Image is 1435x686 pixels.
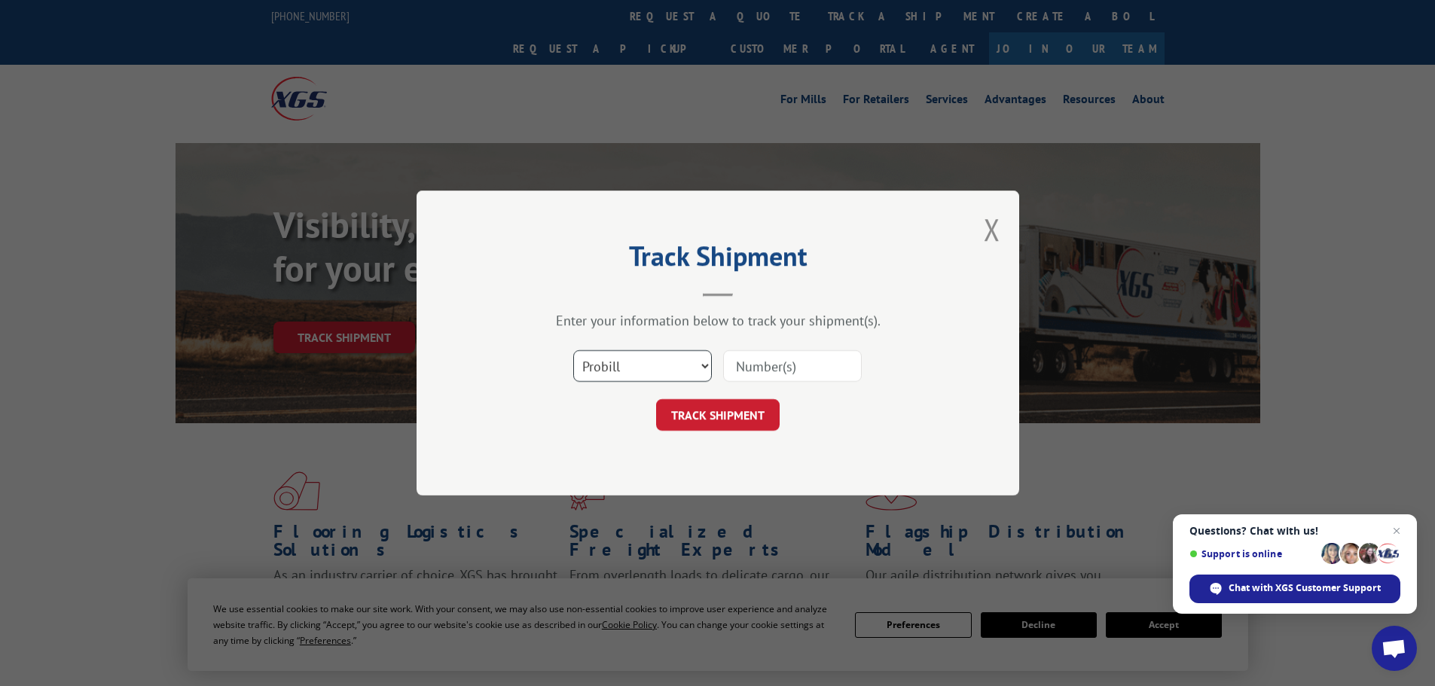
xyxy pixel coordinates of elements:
[1189,525,1400,537] span: Questions? Chat with us!
[1189,548,1316,559] span: Support is online
[723,350,862,382] input: Number(s)
[1189,575,1400,603] div: Chat with XGS Customer Support
[492,245,944,274] h2: Track Shipment
[1372,626,1417,671] div: Open chat
[1388,522,1406,540] span: Close chat
[1229,581,1381,595] span: Chat with XGS Customer Support
[492,312,944,329] div: Enter your information below to track your shipment(s).
[656,399,780,431] button: TRACK SHIPMENT
[984,209,1000,249] button: Close modal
